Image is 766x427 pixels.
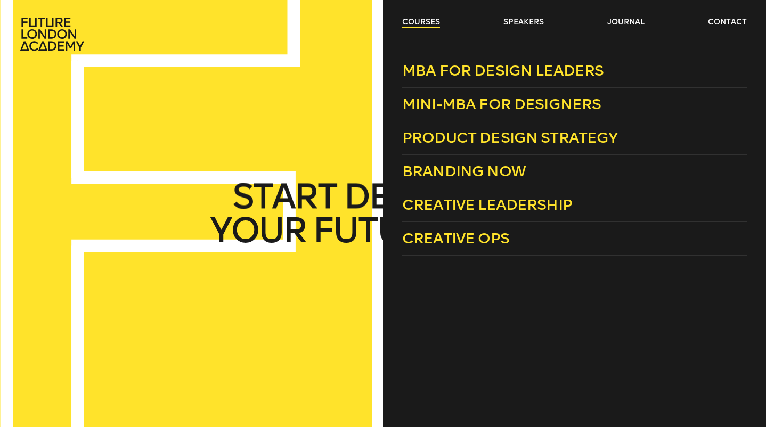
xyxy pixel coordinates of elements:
[402,62,604,79] span: MBA for Design Leaders
[402,54,747,88] a: MBA for Design Leaders
[402,129,618,146] span: Product Design Strategy
[402,95,601,113] span: Mini-MBA for Designers
[402,17,440,28] a: courses
[402,155,747,188] a: Branding Now
[402,121,747,155] a: Product Design Strategy
[402,229,509,247] span: Creative Ops
[402,188,747,222] a: Creative Leadership
[402,162,526,180] span: Branding Now
[402,222,747,256] a: Creative Ops
[708,17,747,28] a: contact
[402,88,747,121] a: Mini-MBA for Designers
[607,17,645,28] a: journal
[503,17,544,28] a: speakers
[402,196,572,213] span: Creative Leadership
